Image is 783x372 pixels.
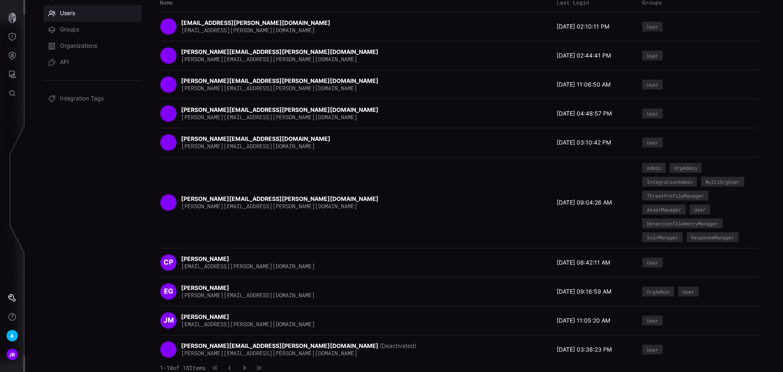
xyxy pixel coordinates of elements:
[694,207,706,212] div: User
[181,77,380,84] strong: [PERSON_NAME][EMAIL_ADDRESS][PERSON_NAME][DOMAIN_NAME]
[254,364,264,372] button: Last Page
[181,284,230,291] strong: [PERSON_NAME]
[181,342,380,349] strong: [PERSON_NAME][EMAIL_ADDRESS][PERSON_NAME][DOMAIN_NAME]
[181,202,357,210] span: [PERSON_NAME][EMAIL_ADDRESS][PERSON_NAME][DOMAIN_NAME]
[181,255,230,262] strong: [PERSON_NAME]
[60,9,75,18] span: Users
[44,38,142,54] a: Organizations
[380,342,416,349] span: (Deactivated)
[557,317,610,324] time: [DATE] 11:05:20 AM
[647,165,661,170] div: Admin
[44,91,142,107] a: Integration Tags
[647,260,658,265] div: User
[164,287,173,296] span: EG
[647,179,692,184] div: IntegrationAdmin
[224,364,235,372] button: Previous Page
[181,55,357,63] span: [PERSON_NAME][EMAIL_ADDRESS][PERSON_NAME][DOMAIN_NAME]
[181,135,332,142] strong: [PERSON_NAME][EMAIL_ADDRESS][DOMAIN_NAME]
[557,23,609,30] time: [DATE] 02:10:11 PM
[60,58,69,67] span: API
[647,207,681,212] div: AssetManager
[647,235,678,240] div: VulnManager
[9,350,15,359] span: JR
[557,110,612,117] time: [DATE] 04:48:57 PM
[181,19,332,26] strong: [EMAIL_ADDRESS][PERSON_NAME][DOMAIN_NAME]
[557,81,610,88] time: [DATE] 11:06:50 AM
[181,26,315,34] span: [EMAIL_ADDRESS][PERSON_NAME][DOMAIN_NAME]
[691,235,734,240] div: ResponseManager
[647,140,658,145] div: User
[181,262,315,270] span: [EMAIL_ADDRESS][PERSON_NAME][DOMAIN_NAME]
[164,316,174,325] span: JM
[181,313,230,320] strong: [PERSON_NAME]
[239,364,250,372] button: Next Page
[181,48,380,55] strong: [PERSON_NAME][EMAIL_ADDRESS][PERSON_NAME][DOMAIN_NAME]
[557,139,611,146] time: [DATE] 03:10:42 PM
[0,345,24,364] button: JR
[647,82,658,87] div: User
[181,106,380,113] strong: [PERSON_NAME][EMAIL_ADDRESS][PERSON_NAME][DOMAIN_NAME]
[647,289,670,294] div: OrgAdmin
[683,289,694,294] div: User
[60,26,79,34] span: Groups
[557,259,610,266] time: [DATE] 08:42:11 AM
[647,221,718,226] div: DetectionTelemetryManager
[181,349,357,357] span: [PERSON_NAME][EMAIL_ADDRESS][PERSON_NAME][DOMAIN_NAME]
[0,326,24,345] button: A
[181,320,315,328] span: [EMAIL_ADDRESS][PERSON_NAME][DOMAIN_NAME]
[647,347,658,352] div: User
[557,288,611,295] time: [DATE] 09:16:59 AM
[181,113,357,121] span: [PERSON_NAME][EMAIL_ADDRESS][PERSON_NAME][DOMAIN_NAME]
[181,84,357,92] span: [PERSON_NAME][EMAIL_ADDRESS][PERSON_NAME][DOMAIN_NAME]
[647,318,658,323] div: User
[160,364,206,372] span: 1 - 10 of 18 Items
[557,199,612,206] time: [DATE] 09:04:26 AM
[44,22,142,38] a: Groups
[647,53,658,58] div: User
[181,291,315,299] span: [PERSON_NAME][EMAIL_ADDRESS][DOMAIN_NAME]
[647,24,658,29] div: User
[557,346,612,353] time: [DATE] 03:38:23 PM
[181,142,315,150] span: [PERSON_NAME][EMAIL_ADDRESS][DOMAIN_NAME]
[181,195,380,202] strong: [PERSON_NAME][EMAIL_ADDRESS][PERSON_NAME][DOMAIN_NAME]
[674,165,697,170] div: OrgAdmin
[10,332,14,340] span: A
[647,193,704,198] div: ThreatProfileManager
[210,364,220,372] button: First Page
[60,95,104,103] span: Integration Tags
[557,52,611,59] time: [DATE] 02:44:41 PM
[706,179,740,184] div: MultiOrgUser
[647,111,658,116] div: User
[44,5,142,22] a: Users
[44,54,142,71] a: API
[60,42,97,50] span: Organizations
[164,258,173,267] span: CP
